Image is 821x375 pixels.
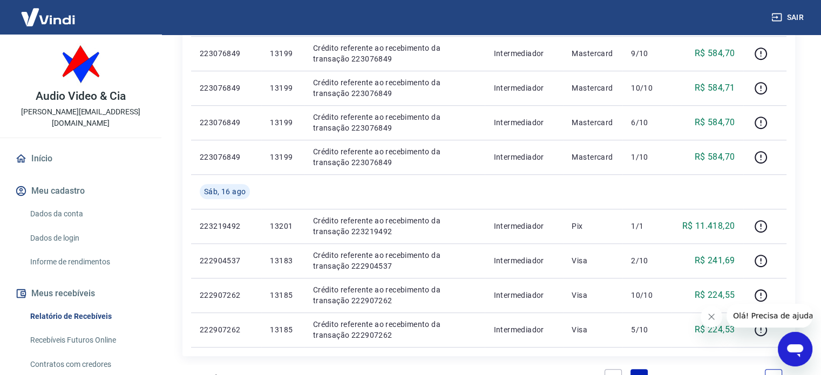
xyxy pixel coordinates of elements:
p: Crédito referente ao recebimento da transação 223219492 [313,215,477,237]
p: Intermediador [493,221,554,231]
p: Visa [572,290,614,301]
p: 13199 [270,152,295,162]
p: Audio Video & Cia [36,91,125,102]
button: Sair [769,8,808,28]
p: 13201 [270,221,295,231]
p: R$ 11.418,20 [682,220,735,233]
p: R$ 241,69 [695,254,735,267]
p: Intermediador [493,48,554,59]
a: Dados da conta [26,203,148,225]
p: R$ 584,70 [695,151,735,163]
p: Crédito referente ao recebimento da transação 222907262 [313,319,477,340]
p: Crédito referente ao recebimento da transação 222907262 [313,284,477,306]
span: Sáb, 16 ago [204,186,246,197]
p: 222904537 [200,255,253,266]
p: Mastercard [572,117,614,128]
p: Mastercard [572,48,614,59]
iframe: Botão para abrir a janela de mensagens [778,332,812,366]
iframe: Fechar mensagem [701,306,722,328]
p: 223076849 [200,83,253,93]
a: Dados de login [26,227,148,249]
img: Vindi [13,1,83,33]
p: Mastercard [572,83,614,93]
p: 9/10 [631,48,663,59]
p: 223076849 [200,152,253,162]
p: 13185 [270,290,295,301]
p: 13199 [270,83,295,93]
p: Crédito referente ao recebimento da transação 223076849 [313,112,477,133]
p: R$ 584,70 [695,47,735,60]
p: 222907262 [200,324,253,335]
p: 222907262 [200,290,253,301]
p: 223219492 [200,221,253,231]
p: 223076849 [200,117,253,128]
a: Início [13,147,148,171]
img: 781f5b06-a316-4b54-ab84-1b3890fb34ae.jpeg [59,43,103,86]
p: 10/10 [631,83,663,93]
p: 10/10 [631,290,663,301]
p: 13183 [270,255,295,266]
iframe: Mensagem da empresa [727,304,812,328]
a: Recebíveis Futuros Online [26,329,148,351]
p: 6/10 [631,117,663,128]
p: Mastercard [572,152,614,162]
p: 223076849 [200,48,253,59]
p: Visa [572,324,614,335]
p: 2/10 [631,255,663,266]
p: R$ 224,53 [695,323,735,336]
p: Pix [572,221,614,231]
p: Intermediador [493,290,554,301]
p: Intermediador [493,152,554,162]
p: [PERSON_NAME][EMAIL_ADDRESS][DOMAIN_NAME] [9,106,153,129]
p: 13185 [270,324,295,335]
p: R$ 584,71 [695,81,735,94]
p: Intermediador [493,117,554,128]
button: Meu cadastro [13,179,148,203]
p: Intermediador [493,255,554,266]
p: 1/1 [631,221,663,231]
a: Informe de rendimentos [26,251,148,273]
a: Relatório de Recebíveis [26,305,148,328]
p: Visa [572,255,614,266]
p: Crédito referente ao recebimento da transação 223076849 [313,43,477,64]
p: R$ 584,70 [695,116,735,129]
p: Crédito referente ao recebimento da transação 222904537 [313,250,477,271]
p: 13199 [270,117,295,128]
p: 13199 [270,48,295,59]
span: Olá! Precisa de ajuda? [6,8,91,16]
p: Crédito referente ao recebimento da transação 223076849 [313,77,477,99]
p: R$ 224,55 [695,289,735,302]
p: 1/10 [631,152,663,162]
p: Crédito referente ao recebimento da transação 223076849 [313,146,477,168]
p: Intermediador [493,324,554,335]
p: 5/10 [631,324,663,335]
p: Intermediador [493,83,554,93]
button: Meus recebíveis [13,282,148,305]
